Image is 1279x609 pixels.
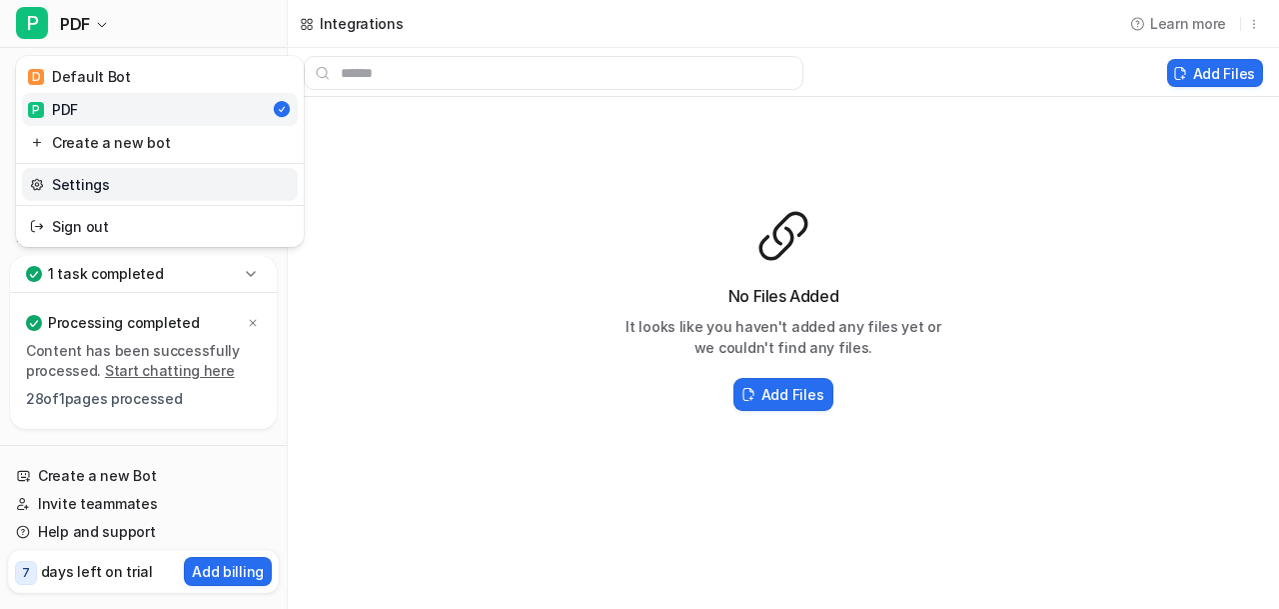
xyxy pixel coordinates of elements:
[624,284,943,308] h3: No Files Added
[761,384,823,405] h2: Add Files
[28,69,44,85] span: D
[22,126,298,159] a: Create a new bot
[8,89,279,117] a: History
[12,231,26,245] img: expand menu
[1167,59,1263,87] button: Add Files
[28,66,131,87] div: Default Bot
[8,118,279,146] a: Reports
[8,462,279,490] a: Create a new Bot
[320,13,404,34] div: Integrations
[8,490,279,518] a: Invite teammates
[48,264,164,284] p: 1 task completed
[8,60,279,88] a: Chat
[30,132,44,153] img: reset
[16,56,304,247] div: PPDF
[16,7,48,39] span: P
[624,316,943,358] p: It looks like you haven't added any files yet or we couldn't find any files.
[41,561,153,582] p: days left on trial
[48,313,199,333] p: Processing completed
[8,176,279,204] a: Customize
[22,168,298,201] a: Settings
[26,389,261,409] p: 28 of 1 pages processed
[30,174,44,195] img: reset
[26,341,261,381] p: Content has been successfully processed.
[60,10,90,38] span: PDF
[30,216,44,237] img: reset
[8,518,279,546] a: Help and support
[8,147,279,175] a: Articles
[28,99,78,120] div: PDF
[28,102,44,118] span: P
[1150,13,1226,34] span: Learn more
[105,362,235,379] a: Start chatting here
[22,564,30,582] p: 7
[192,561,264,582] p: Add billing
[22,210,298,243] a: Sign out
